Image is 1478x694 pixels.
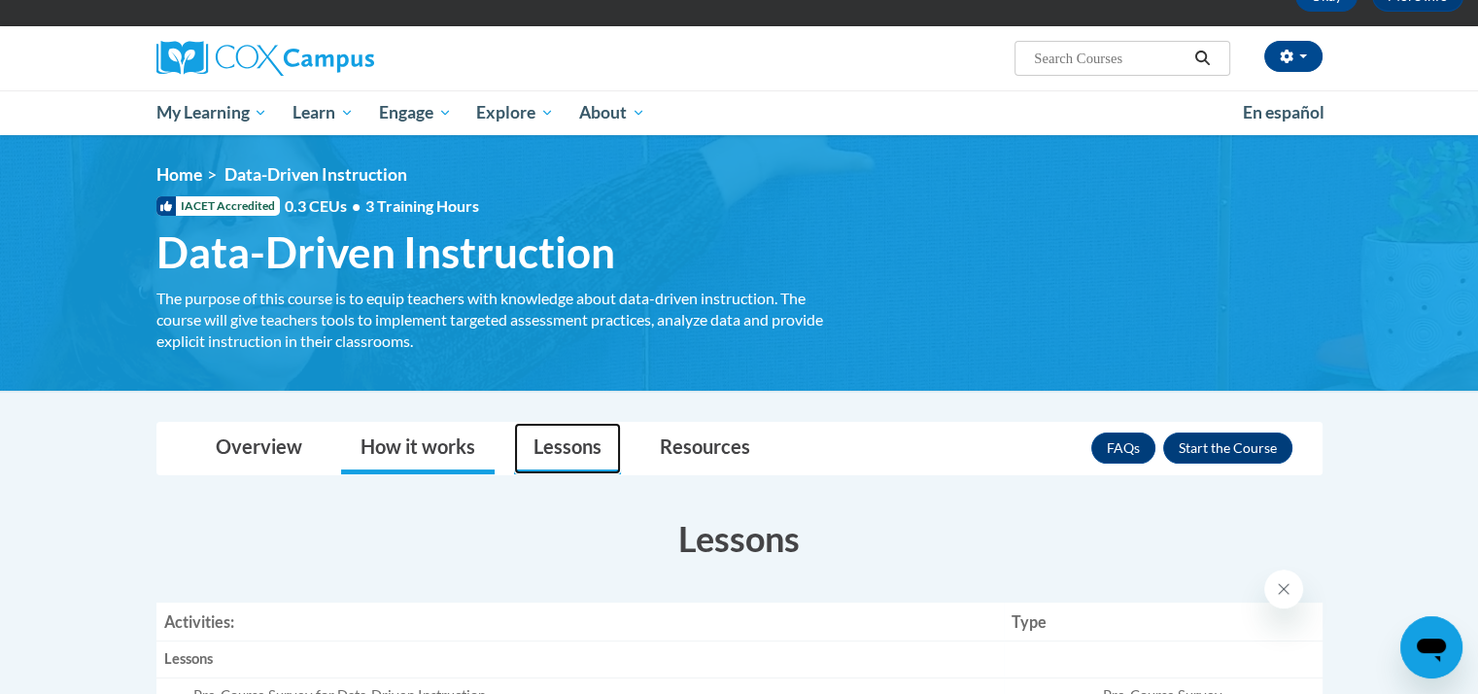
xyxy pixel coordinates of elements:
span: Hi. How can we help? [12,14,157,29]
span: 3 Training Hours [365,196,479,215]
a: Overview [196,423,322,474]
button: Account Settings [1264,41,1323,72]
th: Type [1004,603,1323,642]
span: Data-Driven Instruction [224,164,407,185]
span: IACET Accredited [156,196,280,216]
div: The purpose of this course is to equip teachers with knowledge about data-driven instruction. The... [156,288,827,352]
a: Explore [464,90,567,135]
a: Lessons [514,423,621,474]
span: • [352,196,361,215]
iframe: Close message [1264,570,1303,608]
button: Search [1187,47,1217,70]
span: 0.3 CEUs [285,195,479,217]
span: Explore [476,101,554,124]
a: Cox Campus [156,41,526,76]
span: Learn [292,101,354,124]
a: Engage [366,90,464,135]
span: My Learning [155,101,267,124]
span: Engage [379,101,452,124]
span: En español [1243,102,1324,122]
a: Home [156,164,202,185]
a: FAQs [1091,433,1155,464]
div: Main menu [127,90,1352,135]
span: Data-Driven Instruction [156,226,615,278]
div: Lessons [164,649,996,670]
h3: Lessons [156,514,1323,563]
a: My Learning [144,90,281,135]
a: Resources [640,423,770,474]
a: Learn [280,90,366,135]
input: Search Courses [1032,47,1187,70]
iframe: Button to launch messaging window [1400,616,1462,678]
img: Cox Campus [156,41,374,76]
a: About [567,90,658,135]
button: Enroll [1163,433,1292,464]
a: How it works [341,423,495,474]
a: En español [1230,92,1337,133]
span: About [579,101,645,124]
th: Activities: [156,603,1004,642]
